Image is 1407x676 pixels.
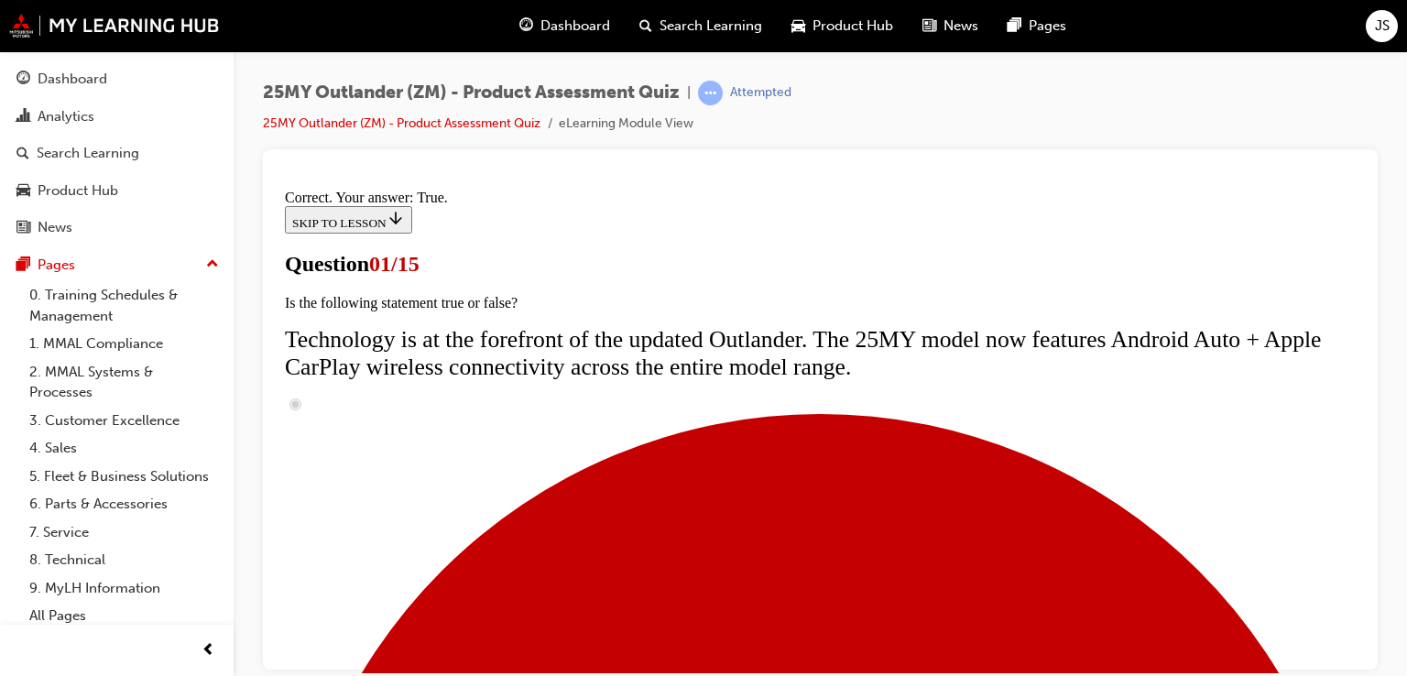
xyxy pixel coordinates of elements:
span: news-icon [16,220,30,236]
span: JS [1375,16,1390,37]
a: pages-iconPages [993,7,1081,45]
a: 7. Service [22,518,226,547]
span: guage-icon [519,15,533,38]
a: news-iconNews [908,7,993,45]
div: Correct. Your answer: True. [7,7,1078,24]
div: Dashboard [38,69,107,90]
span: Search Learning [660,16,762,37]
a: car-iconProduct Hub [777,7,908,45]
button: JS [1366,10,1398,42]
a: 9. MyLH Information [22,574,226,603]
span: chart-icon [16,109,30,125]
div: Pages [38,255,75,276]
span: prev-icon [202,639,215,662]
span: car-icon [16,183,30,200]
div: News [38,217,72,238]
div: Search Learning [37,143,139,164]
span: guage-icon [16,71,30,88]
a: 5. Fleet & Business Solutions [22,463,226,491]
div: Attempted [730,84,791,102]
a: 0. Training Schedules & Management [22,281,226,330]
a: 4. Sales [22,434,226,463]
a: 8. Technical [22,546,226,574]
span: pages-icon [16,257,30,274]
a: 6. Parts & Accessories [22,490,226,518]
a: All Pages [22,602,226,630]
li: eLearning Module View [559,114,693,135]
a: 2. MMAL Systems & Processes [22,358,226,407]
span: Product Hub [813,16,893,37]
span: learningRecordVerb_ATTEMPT-icon [698,81,723,105]
img: mmal [9,14,220,38]
span: search-icon [639,15,652,38]
span: news-icon [922,15,936,38]
a: search-iconSearch Learning [625,7,777,45]
div: Analytics [38,106,94,127]
a: News [7,211,226,245]
span: 25MY Outlander (ZM) - Product Assessment Quiz [263,82,680,104]
button: SKIP TO LESSON [7,24,135,51]
a: Analytics [7,100,226,134]
a: 25MY Outlander (ZM) - Product Assessment Quiz [263,115,540,131]
a: Search Learning [7,136,226,170]
button: DashboardAnalyticsSearch LearningProduct HubNews [7,59,226,248]
span: Pages [1029,16,1066,37]
a: guage-iconDashboard [505,7,625,45]
span: Dashboard [540,16,610,37]
a: 3. Customer Excellence [22,407,226,435]
span: up-icon [206,253,219,277]
button: Pages [7,248,226,282]
span: car-icon [791,15,805,38]
a: 1. MMAL Compliance [22,330,226,358]
span: SKIP TO LESSON [15,34,127,48]
a: Product Hub [7,174,226,208]
span: search-icon [16,146,29,162]
a: Dashboard [7,62,226,96]
span: | [687,82,691,104]
span: News [943,16,978,37]
span: pages-icon [1008,15,1021,38]
div: Product Hub [38,180,118,202]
